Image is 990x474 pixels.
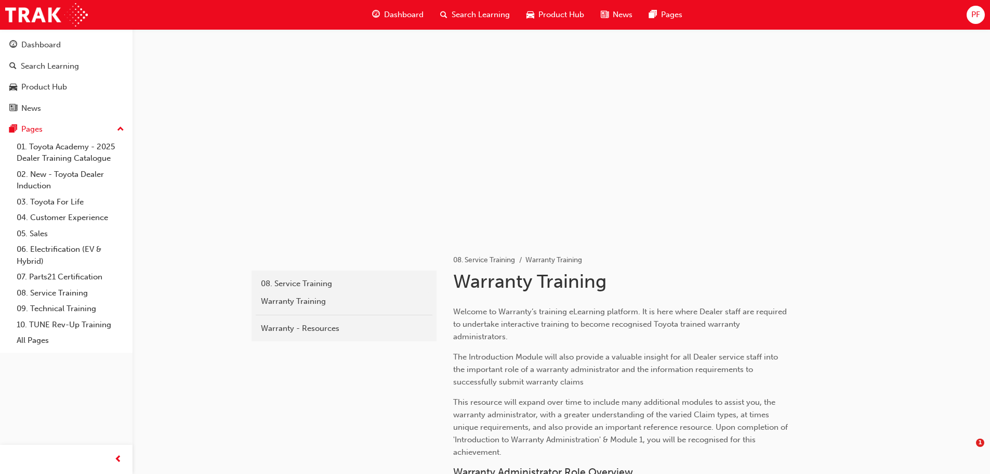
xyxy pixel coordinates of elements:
[21,39,61,51] div: Dashboard
[256,319,432,338] a: Warranty - Resources
[117,123,124,136] span: up-icon
[453,398,790,457] span: This resource will expand over time to include many additional modules to assist you, the warrant...
[955,439,980,464] iframe: Intercom live chat
[4,57,128,76] a: Search Learning
[384,9,424,21] span: Dashboard
[9,83,17,92] span: car-icon
[21,81,67,93] div: Product Hub
[21,123,43,135] div: Pages
[4,120,128,139] button: Pages
[538,9,584,21] span: Product Hub
[372,8,380,21] span: guage-icon
[453,270,794,293] h1: Warranty Training
[261,278,427,290] div: 08. Service Training
[12,194,128,210] a: 03. Toyota For Life
[453,255,515,264] a: 08. Service Training
[432,4,518,25] a: search-iconSearch Learning
[12,210,128,226] a: 04. Customer Experience
[976,439,984,447] span: 1
[601,8,609,21] span: news-icon
[971,9,980,21] span: PF
[525,254,582,266] li: Warranty Training
[592,4,641,25] a: news-iconNews
[261,296,427,308] div: Warranty Training
[641,4,691,25] a: pages-iconPages
[9,62,17,71] span: search-icon
[4,99,128,118] a: News
[12,317,128,333] a: 10. TUNE Rev-Up Training
[114,453,122,466] span: prev-icon
[256,292,432,311] a: Warranty Training
[967,6,985,24] button: PF
[21,103,41,114] div: News
[4,35,128,55] a: Dashboard
[453,352,780,387] span: The Introduction Module will also provide a valuable insight for all Dealer service staff into th...
[4,33,128,120] button: DashboardSearch LearningProduct HubNews
[12,139,128,166] a: 01. Toyota Academy - 2025 Dealer Training Catalogue
[12,226,128,242] a: 05. Sales
[261,323,427,335] div: Warranty - Resources
[9,125,17,134] span: pages-icon
[12,332,128,349] a: All Pages
[12,285,128,301] a: 08. Service Training
[526,8,534,21] span: car-icon
[453,307,789,341] span: Welcome to Warranty’s training eLearning platform. It is here where Dealer staff are required to ...
[613,9,632,21] span: News
[21,60,79,72] div: Search Learning
[452,9,510,21] span: Search Learning
[256,275,432,293] a: 08. Service Training
[364,4,432,25] a: guage-iconDashboard
[661,9,682,21] span: Pages
[12,301,128,317] a: 09. Technical Training
[9,104,17,113] span: news-icon
[12,241,128,269] a: 06. Electrification (EV & Hybrid)
[5,3,88,27] img: Trak
[12,269,128,285] a: 07. Parts21 Certification
[518,4,592,25] a: car-iconProduct Hub
[649,8,657,21] span: pages-icon
[9,41,17,50] span: guage-icon
[12,166,128,194] a: 02. New - Toyota Dealer Induction
[440,8,447,21] span: search-icon
[4,78,128,97] a: Product Hub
